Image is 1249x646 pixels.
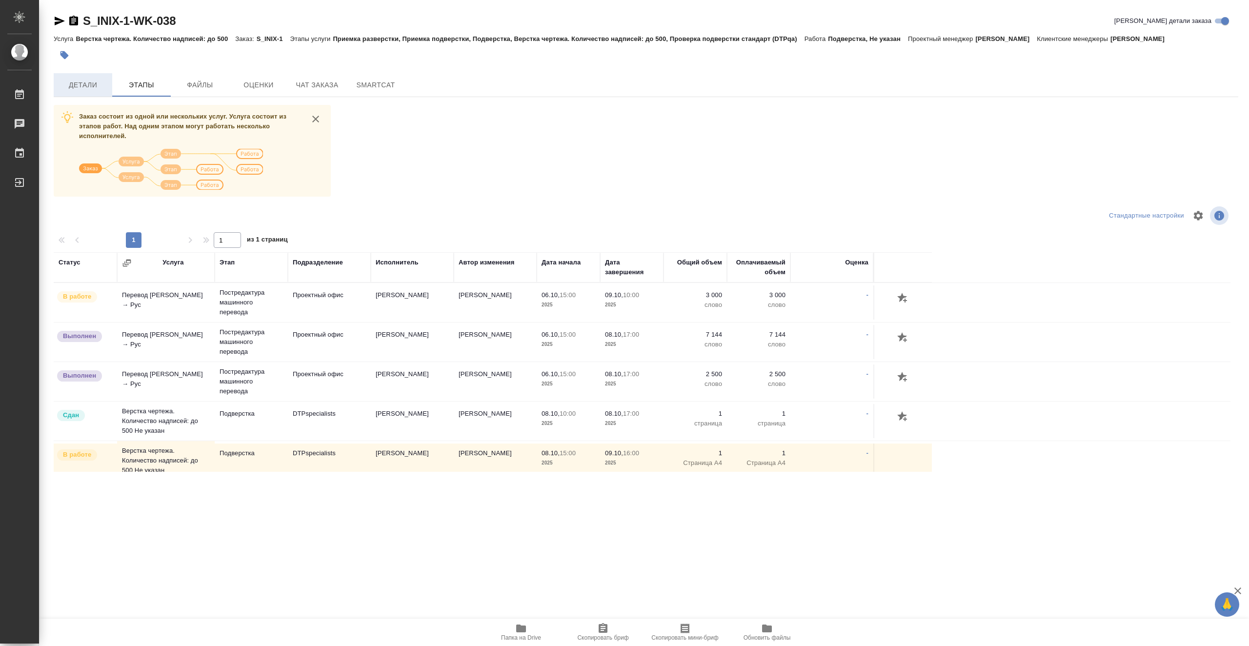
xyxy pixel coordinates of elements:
span: 🙏 [1219,594,1235,615]
p: Постредактура машинного перевода [220,367,283,396]
p: Выполнен [63,371,96,381]
td: Верстка чертежа. Количество надписей: до 500 Не указан [117,441,215,480]
td: Верстка чертежа. Количество надписей: до 500 Не указан [117,402,215,441]
td: [PERSON_NAME] [454,364,537,399]
button: Сгруппировать [122,258,132,268]
p: 2 500 [668,369,722,379]
p: [PERSON_NAME] [1110,35,1172,42]
button: Скопировать ссылку для ЯМессенджера [54,15,65,27]
p: S_INIX-1 [257,35,290,42]
p: В работе [63,450,91,460]
p: Подверстка, Не указан [828,35,908,42]
p: 2025 [542,379,595,389]
div: Дата начала [542,258,581,267]
td: [PERSON_NAME] [371,404,454,438]
p: Страница А4 [732,458,786,468]
p: Приемка разверстки, Приемка подверстки, Подверстка, Верстка чертежа. Количество надписей: до 500,... [333,35,804,42]
p: Страница А4 [668,458,722,468]
p: 2025 [542,300,595,310]
div: Общий объем [677,258,722,267]
p: слово [732,379,786,389]
p: страница [668,419,722,428]
button: Добавить тэг [54,44,75,66]
span: из 1 страниц [247,234,288,248]
p: 2025 [605,379,659,389]
p: 08.10, [542,449,560,457]
a: S_INIX-1-WK-038 [83,14,176,27]
td: [PERSON_NAME] [371,364,454,399]
button: Скопировать ссылку [68,15,80,27]
p: слово [668,300,722,310]
p: 09.10, [605,449,623,457]
p: Постредактура машинного перевода [220,327,283,357]
td: [PERSON_NAME] [371,325,454,359]
p: 1 [668,409,722,419]
div: Этап [220,258,235,267]
span: Файлы [177,79,223,91]
p: страница [732,419,786,428]
td: Перевод [PERSON_NAME] → Рус [117,364,215,399]
td: [PERSON_NAME] [454,404,537,438]
button: Добавить оценку [895,290,911,307]
td: DTPspecialists [288,444,371,478]
span: [PERSON_NAME] детали заказа [1114,16,1211,26]
div: Оплачиваемый объем [732,258,786,277]
p: Клиентские менеджеры [1037,35,1110,42]
button: Добавить оценку [895,330,911,346]
td: Перевод [PERSON_NAME] → Рус [117,285,215,320]
p: Верстка чертежа. Количество надписей: до 500 [76,35,235,42]
p: 17:00 [623,410,639,417]
p: 15:00 [560,370,576,378]
p: В работе [63,292,91,302]
p: 17:00 [623,370,639,378]
p: Проектный менеджер [908,35,975,42]
p: Выполнен [63,331,96,341]
p: 06.10, [542,331,560,338]
td: DTPspecialists [288,404,371,438]
p: 08.10, [605,410,623,417]
p: Этапы услуги [290,35,333,42]
p: слово [732,300,786,310]
td: Проектный офис [288,285,371,320]
p: 06.10, [542,370,560,378]
p: 2 500 [732,369,786,379]
span: Чат заказа [294,79,341,91]
div: Исполнитель [376,258,419,267]
p: 15:00 [560,449,576,457]
span: Детали [60,79,106,91]
p: слово [668,340,722,349]
p: 08.10, [605,331,623,338]
p: Работа [805,35,828,42]
td: Проектный офис [288,364,371,399]
p: 2025 [605,419,659,428]
div: Оценка [845,258,868,267]
p: 16:00 [623,449,639,457]
td: Проектный офис [288,325,371,359]
p: 1 [668,448,722,458]
p: 15:00 [560,291,576,299]
p: 10:00 [623,291,639,299]
p: 2025 [605,300,659,310]
a: - [866,331,868,338]
p: 7 144 [668,330,722,340]
button: 🙏 [1215,592,1239,617]
div: split button [1107,208,1187,223]
p: 06.10, [542,291,560,299]
p: 10:00 [560,410,576,417]
div: Автор изменения [459,258,514,267]
p: слово [732,340,786,349]
p: 3 000 [668,290,722,300]
div: Подразделение [293,258,343,267]
div: Статус [59,258,81,267]
p: Услуга [54,35,76,42]
td: [PERSON_NAME] [454,325,537,359]
a: - [866,291,868,299]
p: 2025 [542,340,595,349]
p: Постредактура машинного перевода [220,288,283,317]
p: 09.10, [605,291,623,299]
div: Дата завершения [605,258,659,277]
p: 1 [732,448,786,458]
p: 17:00 [623,331,639,338]
p: 2025 [542,458,595,468]
span: Этапы [118,79,165,91]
